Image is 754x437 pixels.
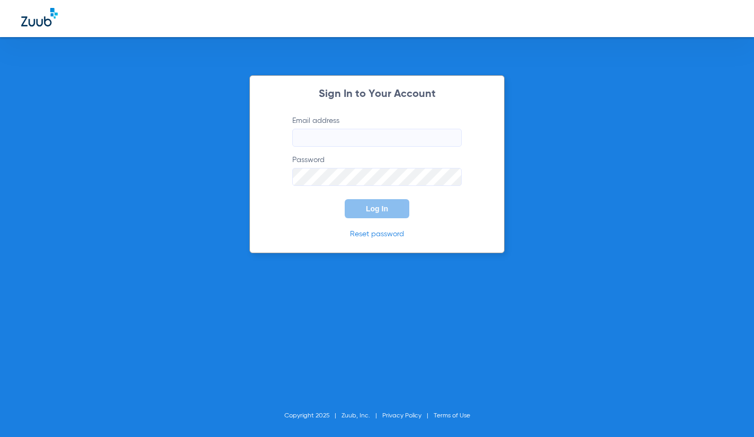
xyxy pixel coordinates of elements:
label: Password [292,155,462,186]
a: Privacy Policy [382,413,421,419]
input: Password [292,168,462,186]
span: Log In [366,204,388,213]
li: Zuub, Inc. [342,411,382,421]
li: Copyright 2025 [284,411,342,421]
a: Reset password [350,230,404,238]
a: Terms of Use [434,413,470,419]
label: Email address [292,115,462,147]
input: Email address [292,129,462,147]
img: Zuub Logo [21,8,58,26]
button: Log In [345,199,409,218]
h2: Sign In to Your Account [276,89,478,100]
iframe: Chat Widget [701,386,754,437]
